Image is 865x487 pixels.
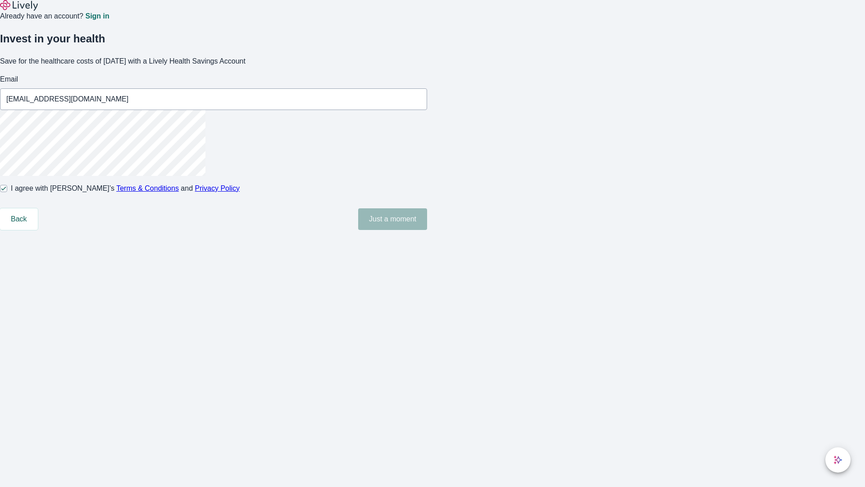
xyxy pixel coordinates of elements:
[195,184,240,192] a: Privacy Policy
[85,13,109,20] a: Sign in
[825,447,851,473] button: chat
[833,455,842,464] svg: Lively AI Assistant
[11,183,240,194] span: I agree with [PERSON_NAME]’s and
[116,184,179,192] a: Terms & Conditions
